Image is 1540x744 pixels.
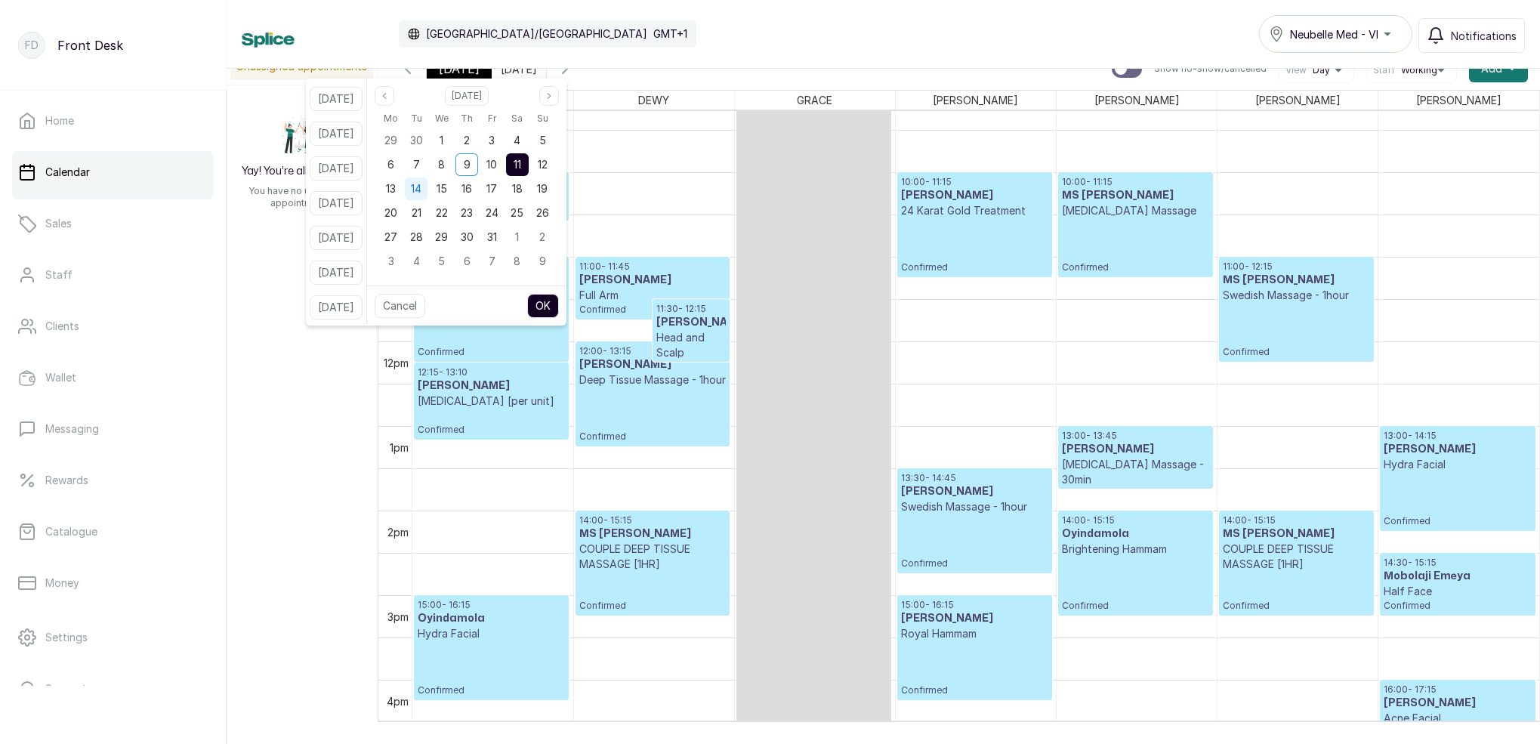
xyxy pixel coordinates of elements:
[505,249,529,273] div: 08 Nov 2025
[1223,526,1370,542] h3: MS [PERSON_NAME]
[57,36,123,54] p: Front Desk
[413,158,420,171] span: 7
[1384,557,1531,569] p: 14:30 - 15:15
[511,110,523,128] span: Sa
[1223,261,1370,273] p: 11:00 - 12:15
[429,249,454,273] div: 05 Nov 2025
[12,668,214,710] a: Support
[454,153,479,177] div: 09 Oct 2025
[511,206,523,219] span: 25
[429,109,454,128] div: Wednesday
[1384,569,1531,584] h3: Mobolaji Emeya
[410,230,423,243] span: 28
[545,91,554,100] svg: page next
[1313,64,1330,76] span: Day
[579,387,727,443] p: Confirmed
[480,249,505,273] div: 07 Nov 2025
[579,303,727,316] p: Confirmed
[1062,218,1209,273] p: Confirmed
[45,630,88,645] p: Settings
[378,201,403,225] div: 20 Oct 2025
[901,626,1048,641] p: Royal Hammam
[411,182,421,195] span: 14
[1401,64,1437,76] span: Working
[579,261,727,273] p: 11:00 - 11:45
[403,128,428,153] div: 30 Sep 2025
[418,409,565,436] p: Confirmed
[435,230,448,243] span: 29
[438,158,445,171] span: 8
[45,165,90,180] p: Calendar
[418,626,565,641] p: Hydra Facial
[464,255,471,267] span: 6
[384,134,397,147] span: 29
[530,201,555,225] div: 26 Oct 2025
[310,295,363,320] button: [DATE]
[412,206,421,219] span: 21
[45,319,79,334] p: Clients
[310,261,363,285] button: [DATE]
[901,514,1048,570] p: Confirmed
[384,110,398,128] span: Mo
[512,182,523,195] span: 18
[1384,584,1531,599] p: Half Face
[1062,557,1209,612] p: Confirmed
[310,156,363,181] button: [DATE]
[530,128,555,153] div: 05 Oct 2025
[505,153,529,177] div: 11 Oct 2025
[437,182,447,195] span: 15
[1091,91,1183,110] span: [PERSON_NAME]
[1223,288,1370,303] p: Swedish Massage - 1hour
[378,128,403,153] div: 29 Sep 2025
[403,201,428,225] div: 21 Oct 2025
[12,254,214,296] a: Staff
[403,109,428,128] div: Tuesday
[487,230,497,243] span: 31
[530,153,555,177] div: 12 Oct 2025
[403,249,428,273] div: 04 Nov 2025
[579,542,727,572] p: COUPLE DEEP TISSUE MASSAGE [1HR]
[1062,514,1209,526] p: 14:00 - 15:15
[418,303,565,358] p: Confirmed
[539,255,546,267] span: 9
[1373,64,1395,76] span: Staff
[384,524,412,540] div: 2pm
[530,177,555,201] div: 19 Oct 2025
[12,202,214,245] a: Sales
[1384,599,1531,612] p: Confirmed
[930,91,1021,110] span: [PERSON_NAME]
[381,355,412,371] div: 12pm
[25,38,39,53] p: FD
[378,153,403,177] div: 06 Oct 2025
[901,472,1048,484] p: 13:30 - 14:45
[486,206,498,219] span: 24
[537,182,548,195] span: 19
[12,151,214,193] a: Calendar
[1413,91,1505,110] span: [PERSON_NAME]
[901,499,1048,514] p: Swedish Massage - 1hour
[489,255,495,267] span: 7
[388,255,394,267] span: 3
[384,693,412,709] div: 4pm
[403,153,428,177] div: 07 Oct 2025
[1223,514,1370,526] p: 14:00 - 15:15
[505,128,529,153] div: 04 Oct 2025
[480,225,505,249] div: 31 Oct 2025
[45,524,97,539] p: Catalogue
[236,185,369,209] p: You have no unassigned appointments.
[418,366,565,378] p: 12:15 - 13:10
[1384,457,1531,472] p: Hydra Facial
[426,26,647,42] p: [GEOGRAPHIC_DATA]/[GEOGRAPHIC_DATA]
[454,109,479,128] div: Thursday
[579,572,727,612] p: Confirmed
[378,109,403,128] div: Monday
[12,305,214,347] a: Clients
[310,87,363,111] button: [DATE]
[537,110,548,128] span: Su
[375,294,425,318] button: Cancel
[901,599,1048,611] p: 15:00 - 16:15
[486,182,497,195] span: 17
[418,394,565,409] p: [MEDICAL_DATA] [per unit]
[1223,303,1370,358] p: Confirmed
[1252,91,1344,110] span: [PERSON_NAME]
